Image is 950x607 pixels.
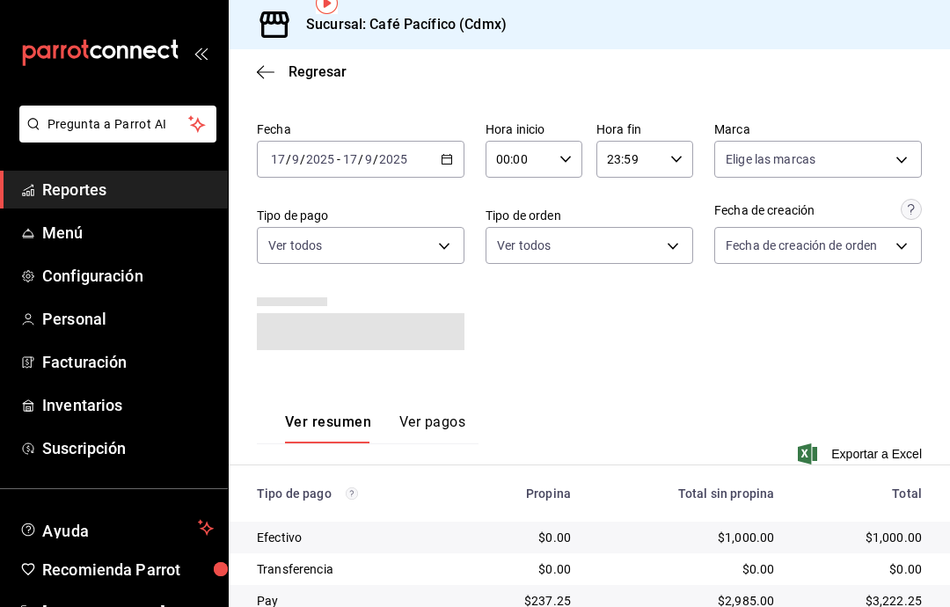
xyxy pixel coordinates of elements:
span: Recomienda Parrot [42,558,214,581]
span: Inventarios [42,393,214,417]
span: / [286,152,291,166]
div: Transferencia [257,560,449,578]
h3: Sucursal: Café Pacífico (Cdmx) [292,14,507,35]
div: Efectivo [257,529,449,546]
input: ---- [378,152,408,166]
input: -- [342,152,358,166]
button: open_drawer_menu [194,46,208,60]
input: -- [270,152,286,166]
span: Configuración [42,264,214,288]
div: Total [802,486,922,501]
div: Tipo de pago [257,486,449,501]
span: Personal [42,307,214,331]
span: Regresar [289,63,347,80]
div: Fecha de creación [714,201,815,220]
label: Tipo de pago [257,209,464,222]
label: Hora fin [596,123,693,135]
div: $0.00 [802,560,922,578]
div: $0.00 [477,529,571,546]
div: $0.00 [599,560,774,578]
button: Regresar [257,63,347,80]
label: Fecha [257,123,464,135]
div: navigation tabs [285,413,465,443]
span: Facturación [42,350,214,374]
button: Ver resumen [285,413,371,443]
input: -- [291,152,300,166]
input: ---- [305,152,335,166]
span: Suscripción [42,436,214,460]
div: Total sin propina [599,486,774,501]
span: / [358,152,363,166]
span: Elige las marcas [726,150,815,168]
span: / [373,152,378,166]
label: Tipo de orden [486,209,693,222]
span: Ver todos [268,237,322,254]
span: - [337,152,340,166]
button: Exportar a Excel [801,443,922,464]
label: Marca [714,123,922,135]
button: Pregunta a Parrot AI [19,106,216,143]
button: Ver pagos [399,413,465,443]
span: Reportes [42,178,214,201]
span: Pregunta a Parrot AI [47,115,189,134]
span: Ayuda [42,517,191,538]
span: Menú [42,221,214,245]
label: Hora inicio [486,123,582,135]
div: $1,000.00 [802,529,922,546]
svg: Los pagos realizados con Pay y otras terminales son montos brutos. [346,487,358,500]
a: Pregunta a Parrot AI [12,128,216,146]
div: $1,000.00 [599,529,774,546]
div: $0.00 [477,560,571,578]
input: -- [364,152,373,166]
span: / [300,152,305,166]
div: Propina [477,486,571,501]
span: Fecha de creación de orden [726,237,877,254]
span: Ver todos [497,237,551,254]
